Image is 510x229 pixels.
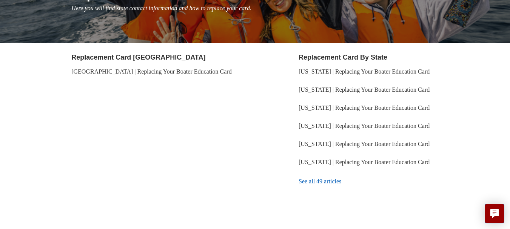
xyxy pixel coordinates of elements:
[299,141,430,147] a: [US_STATE] | Replacing Your Boater Education Card
[299,68,430,75] a: [US_STATE] | Replacing Your Boater Education Card
[71,68,232,75] a: [GEOGRAPHIC_DATA] | Replacing Your Boater Education Card
[299,54,387,61] a: Replacement Card By State
[299,123,430,129] a: [US_STATE] | Replacing Your Boater Education Card
[299,171,484,192] a: See all 49 articles
[485,204,504,223] button: Live chat
[299,105,430,111] a: [US_STATE] | Replacing Your Boater Education Card
[299,159,430,165] a: [US_STATE] | Replacing Your Boater Education Card
[71,4,484,13] p: Here you will find state contact information and how to replace your card.
[71,54,205,61] a: Replacement Card [GEOGRAPHIC_DATA]
[299,86,430,93] a: [US_STATE] | Replacing Your Boater Education Card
